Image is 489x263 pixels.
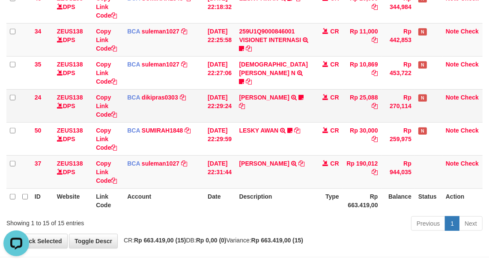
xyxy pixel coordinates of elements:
span: Has Note [418,28,427,36]
a: [PERSON_NAME] [239,94,289,101]
a: Toggle Descr [69,234,118,248]
th: Account [124,188,204,213]
a: Copy Rp 25,088 to clipboard [372,103,378,109]
a: Copy Link Code [96,61,117,85]
strong: Rp 0,00 (0) [196,237,227,244]
a: Copy Rp 11,000 to clipboard [372,36,378,43]
td: Rp 30,000 [343,122,382,155]
button: Open LiveChat chat widget [3,3,29,29]
th: Date [204,188,236,213]
span: CR [330,94,339,101]
a: Copy 259U1Q9000846001 VISIONET INTERNASI to clipboard [246,45,252,52]
a: Check [461,94,479,101]
a: Copy JOHAN ROBERT POLNA to clipboard [239,103,245,109]
a: Note [446,61,459,68]
span: BCA [127,94,140,101]
a: ZEUS138 [57,61,83,68]
span: 37 [35,160,42,167]
a: Copy suleman1027 to clipboard [181,28,187,35]
th: Type [313,188,343,213]
a: 259U1Q9000846001 VISIONET INTERNASI [239,28,301,43]
a: Copy Link Code [96,28,117,52]
a: Check [461,28,479,35]
a: Copy MUHAMMAD TAJUDIN N to clipboard [246,78,252,85]
span: BCA [127,160,140,167]
span: Has Note [418,94,427,102]
td: [DATE] 22:31:44 [204,155,236,188]
span: 34 [35,28,42,35]
td: DPS [54,56,92,89]
span: BCA [127,127,140,134]
a: Previous [411,216,445,231]
span: 50 [35,127,42,134]
th: ID [31,188,54,213]
th: Status [415,188,442,213]
td: Rp 11,000 [343,23,382,56]
td: Rp 10,869 [343,56,382,89]
span: CR: DB: Variance: [119,237,303,244]
a: Check [461,127,479,134]
td: DPS [54,89,92,122]
th: Website [54,188,92,213]
a: [PERSON_NAME] [239,160,289,167]
strong: Rp 663.419,00 (15) [251,237,303,244]
a: Copy suleman1027 to clipboard [181,160,187,167]
a: Copy Rp 10,869 to clipboard [372,70,378,76]
a: Copy Rp 190,012 to clipboard [372,169,378,175]
th: Link Code [92,188,124,213]
a: ZEUS138 [57,160,83,167]
a: Note [446,127,459,134]
a: Check [461,61,479,68]
td: [DATE] 22:29:59 [204,122,236,155]
span: BCA [127,28,140,35]
a: Copy LESKY AWAN to clipboard [294,127,300,134]
a: Note [446,160,459,167]
a: suleman1027 [142,61,179,68]
th: Balance [382,188,415,213]
a: Copy Link Code [96,94,117,118]
a: [DEMOGRAPHIC_DATA][PERSON_NAME] N [239,61,308,76]
span: 24 [35,94,42,101]
td: Rp 442,853 [382,23,415,56]
td: DPS [54,122,92,155]
a: 1 [445,216,459,231]
a: Copy suleman1027 to clipboard [181,61,187,68]
a: Note [446,94,459,101]
td: DPS [54,23,92,56]
td: Rp 259,975 [382,122,415,155]
a: LESKY AWAN [239,127,279,134]
a: Copy SUMIRAH1848 to clipboard [185,127,191,134]
th: Description [236,188,313,213]
td: [DATE] 22:25:58 [204,23,236,56]
span: CR [330,28,339,35]
th: Rp 663.419,00 [343,188,382,213]
a: Copy Link Code [96,160,117,184]
a: Copy dikipras0303 to clipboard [180,94,186,101]
td: Rp 453,722 [382,56,415,89]
a: Copy YAN ADITYA RAFLIAL to clipboard [298,160,304,167]
span: Has Note [418,61,427,69]
a: Next [459,216,483,231]
td: Rp 25,088 [343,89,382,122]
a: suleman1027 [142,28,179,35]
a: Note [446,28,459,35]
a: ZEUS138 [57,127,83,134]
span: 35 [35,61,42,68]
a: Copy Rp 30,000 to clipboard [372,136,378,142]
a: Copy Rp 20,000 to clipboard [372,3,378,10]
span: CR [330,61,339,68]
span: Has Note [418,127,427,135]
td: Rp 270,114 [382,89,415,122]
a: dikipras0303 [142,94,178,101]
span: CR [330,127,339,134]
td: Rp 944,035 [382,155,415,188]
div: Showing 1 to 15 of 15 entries [6,215,197,227]
a: suleman1027 [142,160,179,167]
a: ZEUS138 [57,28,83,35]
a: Check [461,160,479,167]
strong: Rp 663.419,00 (15) [134,237,186,244]
a: Copy Link Code [96,127,117,151]
td: DPS [54,155,92,188]
a: Check Selected [6,234,68,248]
td: [DATE] 22:27:06 [204,56,236,89]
